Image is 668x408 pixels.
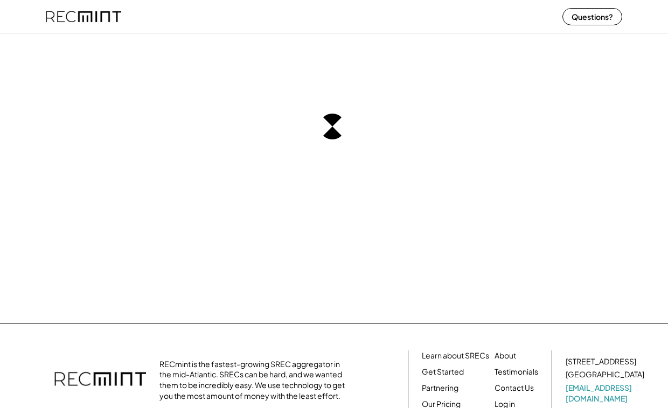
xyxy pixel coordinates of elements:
[495,350,516,361] a: About
[495,367,538,377] a: Testimonials
[422,383,458,393] a: Partnering
[495,383,534,393] a: Contact Us
[54,361,146,399] img: recmint-logotype%403x.png
[566,356,636,367] div: [STREET_ADDRESS]
[422,367,464,377] a: Get Started
[566,369,644,380] div: [GEOGRAPHIC_DATA]
[562,8,622,25] button: Questions?
[566,383,646,404] a: [EMAIL_ADDRESS][DOMAIN_NAME]
[422,350,489,361] a: Learn about SRECs
[159,359,351,401] div: RECmint is the fastest-growing SREC aggregator in the mid-Atlantic. SRECs can be hard, and we wan...
[46,2,121,31] img: recmint-logotype%403x%20%281%29.jpeg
